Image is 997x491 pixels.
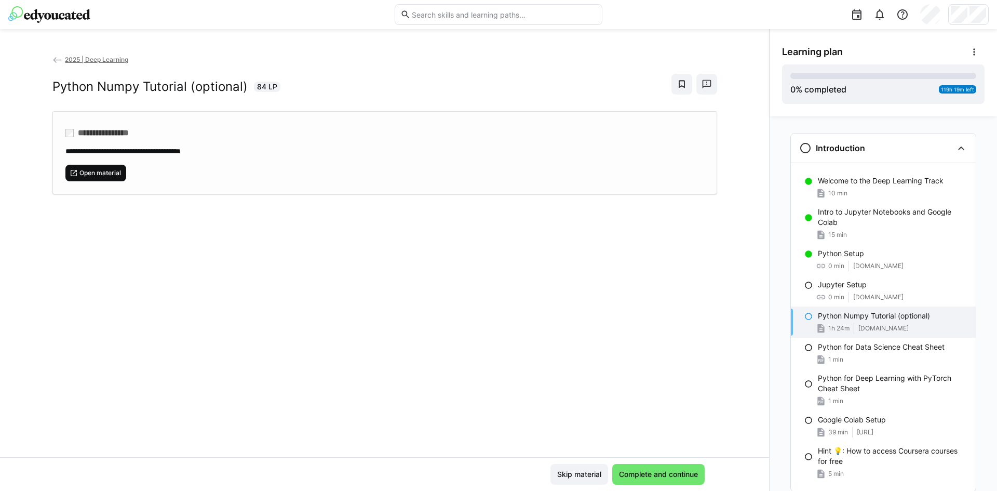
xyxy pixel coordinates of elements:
p: Jupyter Setup [818,280,867,290]
span: 119h 19m left [941,86,974,92]
p: Intro to Jupyter Notebooks and Google Colab [818,207,967,228]
span: 15 min [828,231,847,239]
span: 0 min [828,293,844,301]
span: [DOMAIN_NAME] [858,324,909,333]
span: [DOMAIN_NAME] [853,293,904,301]
div: % completed [790,83,846,96]
span: 0 [790,84,796,95]
span: 0 min [828,262,844,270]
span: 1 min [828,397,843,405]
span: 10 min [828,189,847,197]
h3: Introduction [816,143,865,153]
button: Skip material [550,464,608,485]
button: Complete and continue [612,464,705,485]
span: 39 min [828,428,848,436]
input: Search skills and learning paths… [411,10,597,19]
a: 2025 | Deep Learning [52,56,129,63]
p: Google Colab Setup [818,415,886,425]
p: Python Numpy Tutorial (optional) [818,311,930,321]
p: Welcome to the Deep Learning Track [818,176,944,186]
p: Python for Data Science Cheat Sheet [818,342,945,352]
button: Open material [65,165,127,181]
span: 2025 | Deep Learning [65,56,128,63]
h2: Python Numpy Tutorial (optional) [52,79,248,95]
span: Skip material [556,469,603,480]
span: 1 min [828,355,843,364]
span: [URL] [857,428,873,436]
span: 84 LP [257,82,277,92]
span: 1h 24m [828,324,850,333]
span: Learning plan [782,46,843,58]
p: Python Setup [818,248,864,259]
span: 5 min [828,470,844,478]
p: Python for Deep Learning with PyTorch Cheat Sheet [818,373,967,394]
p: Hint 💡: How to access Coursera courses for free [818,446,967,467]
span: Complete and continue [617,469,699,480]
span: Open material [78,169,122,177]
span: [DOMAIN_NAME] [853,262,904,270]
